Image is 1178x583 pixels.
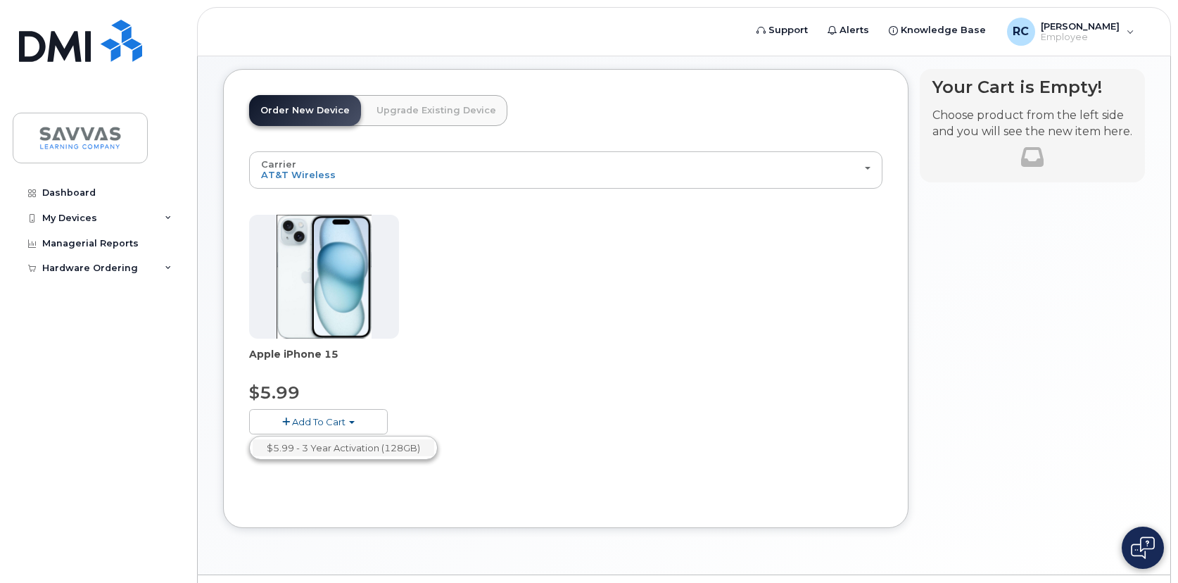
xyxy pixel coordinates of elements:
[249,151,882,188] button: Carrier AT&T Wireless
[249,409,388,434] button: Add To Cart
[879,16,996,44] a: Knowledge Base
[1013,23,1029,40] span: RC
[901,23,986,37] span: Knowledge Base
[818,16,879,44] a: Alerts
[1041,32,1120,43] span: Employee
[292,416,346,427] span: Add To Cart
[768,23,808,37] span: Support
[261,158,296,170] span: Carrier
[932,108,1132,140] p: Choose product from the left side and you will see the new item here.
[365,95,507,126] a: Upgrade Existing Device
[249,382,300,403] span: $5.99
[747,16,818,44] a: Support
[840,23,869,37] span: Alerts
[277,215,371,339] img: iPhone_15.png
[1131,537,1155,559] img: Open chat
[253,439,434,457] a: $5.99 - 3 Year Activation (128GB)
[249,95,361,126] a: Order New Device
[261,169,336,180] span: AT&T Wireless
[249,347,399,375] div: Apple iPhone 15
[932,77,1132,96] h4: Your Cart is Empty!
[1041,20,1120,32] span: [PERSON_NAME]
[997,18,1144,46] div: Rich Cinquepalmi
